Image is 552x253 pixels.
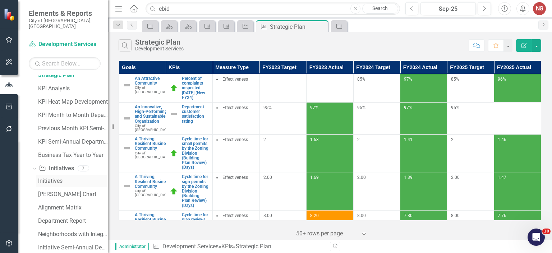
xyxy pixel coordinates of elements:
[182,137,209,170] a: Cycle time for small permits by the Zoning Division (Building Plan Review) (Days)
[135,105,171,124] a: An Innovative, High-Performing and Sustainable Organization
[310,105,318,110] span: 97%
[498,175,506,180] span: 1.47
[357,213,366,218] span: 8.00
[162,243,218,250] a: Development Services
[78,166,89,172] div: 7
[38,125,108,132] div: Previous Month KPI Semi-Annual Department Report
[152,243,325,251] div: » »
[115,243,149,250] span: Administrator
[357,105,365,110] span: 95%
[38,152,108,158] div: Business Tax Year to Year
[135,175,171,189] a: A Thriving, Resilient Business Community
[166,172,213,210] td: Double-Click to Edit Right Click for Context Menu
[213,102,260,134] td: Double-Click to Edit
[123,220,131,228] img: Not Defined
[38,178,108,184] div: Initiatives
[119,102,166,134] td: Double-Click to Edit Right Click for Context Menu
[498,213,506,218] span: 7.76
[38,204,108,211] div: Alignment Matrix
[533,2,546,15] button: NG
[404,105,412,110] span: 97%
[36,202,108,213] a: Alignment Matrix
[451,213,460,218] span: 8.00
[38,85,108,92] div: KPI Analysis
[451,77,459,82] span: 85%
[270,22,326,31] div: Strategic Plan
[404,137,413,142] span: 1.41
[36,83,108,94] a: KPI Analysis
[182,76,209,100] a: Percent of complaints inspected [DATE] (New FY24)
[310,137,319,142] span: 1.63
[135,46,184,51] div: Development Services
[38,72,108,78] div: Strategic Plan
[528,229,545,246] iframe: Intercom live chat
[38,191,108,198] div: [PERSON_NAME] Chart
[310,175,319,180] span: 1.69
[498,137,506,142] span: 1.46
[38,99,108,105] div: KPI Heat Map Development
[36,229,108,240] a: Neighborhoods with Integrity
[170,149,178,158] img: On Target
[36,69,108,81] a: Strategic Plan
[38,244,108,251] div: Initiative Semi-Annual Department Report
[170,187,178,196] img: On Target
[123,114,131,123] img: Not Defined
[146,3,400,15] input: Search ClearPoint...
[166,74,213,103] td: Double-Click to Edit Right Click for Context Menu
[222,105,248,110] span: Effectiveness
[123,81,131,90] img: Not Defined
[119,74,166,103] td: Double-Click to Edit Right Click for Context Menu
[135,151,171,159] span: City of [GEOGRAPHIC_DATA]
[404,175,413,180] span: 1.39
[222,175,248,180] span: Effectiveness
[36,96,108,108] a: KPI Heat Map Development
[263,137,266,142] span: 2
[423,5,473,13] div: Sep-25
[119,135,166,172] td: Double-Click to Edit Right Click for Context Menu
[36,189,108,200] a: [PERSON_NAME] Chart
[263,213,272,218] span: 8.00
[135,213,171,227] a: A Thriving, Resilient Business Community
[451,137,454,142] span: 2
[166,102,213,134] td: Double-Click to Edit Right Click for Context Menu
[123,144,131,153] img: Not Defined
[38,139,108,145] div: KPI Semi-Annual Department Report
[213,172,260,210] td: Double-Click to Edit
[135,189,171,197] span: City of [GEOGRAPHIC_DATA]
[357,175,366,180] span: 2.00
[451,175,460,180] span: 2.00
[29,40,101,49] a: Development Services
[135,86,171,94] span: City of [GEOGRAPHIC_DATA]
[222,137,248,142] span: Effectiveness
[263,105,272,110] span: 95%
[36,109,108,121] a: KPI Month to Month Department Report
[170,110,178,118] img: Not Defined
[362,4,398,14] a: Search
[38,231,108,238] div: Neighborhoods with Integrity
[36,149,108,161] a: Business Tax Year to Year
[404,213,413,218] span: 7.80
[39,164,74,173] a: Initiatives
[213,74,260,103] td: Double-Click to Edit
[135,137,171,151] a: A Thriving, Resilient Business Community
[135,124,171,132] span: City of [GEOGRAPHIC_DATA]
[222,77,248,82] span: Effectiveness
[420,2,476,15] button: Sep-25
[166,135,213,172] td: Double-Click to Edit Right Click for Context Menu
[310,213,319,218] span: 8.20
[263,175,272,180] span: 2.00
[36,215,108,227] a: Department Report
[29,57,101,70] input: Search Below...
[29,9,101,18] span: Elements & Reports
[357,77,365,82] span: 85%
[498,77,506,82] span: 96%
[29,18,101,30] small: City of [GEOGRAPHIC_DATA], [GEOGRAPHIC_DATA]
[36,123,108,134] a: Previous Month KPI Semi-Annual Department Report
[182,175,209,208] a: Cycle time for sign permits by the Zoning Division (Building Plan Review) (Days)
[170,84,178,92] img: On Target
[36,136,108,148] a: KPI Semi-Annual Department Report
[182,105,209,124] a: Department customer satisfaction rating
[357,137,360,142] span: 2
[38,218,108,224] div: Department Report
